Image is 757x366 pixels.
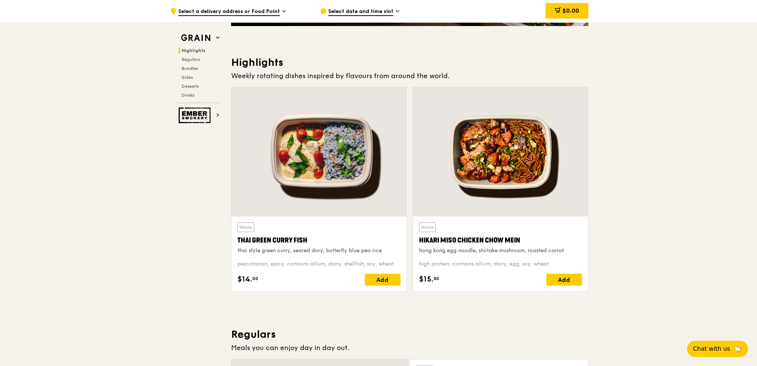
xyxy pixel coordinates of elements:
div: Warm [419,222,436,232]
button: Chat with us🦙 [687,341,748,357]
span: Highlights [182,48,205,53]
span: Desserts [182,84,199,89]
span: 00 [252,276,258,282]
div: Meals you can enjoy day in day out. [231,343,588,353]
img: Ember Smokery web logo [179,107,213,123]
div: hong kong egg noodle, shiitake mushroom, roasted carrot [419,247,582,254]
span: $0.00 [562,7,579,14]
span: Select a delivery address or Food Point [178,8,280,16]
span: 50 [434,276,439,282]
img: Grain web logo [179,31,213,45]
div: Hikari Miso Chicken Chow Mein [419,235,582,245]
span: $15. [419,274,434,285]
span: 🦙 [733,344,742,353]
div: Add [365,274,400,286]
h3: Regulars [231,328,588,341]
div: Add [546,274,582,286]
span: Chat with us [693,344,730,353]
div: pescatarian, spicy, contains allium, dairy, shellfish, soy, wheat [237,260,400,268]
div: thai style green curry, seared dory, butterfly blue pea rice [237,247,400,254]
span: Sides [182,75,193,80]
h3: Highlights [231,56,588,69]
div: high protein, contains allium, dairy, egg, soy, wheat [419,260,582,268]
div: Weekly rotating dishes inspired by flavours from around the world. [231,71,588,81]
div: Thai Green Curry Fish [237,235,400,245]
div: Warm [237,222,254,232]
span: $14. [237,274,252,285]
span: Select date and time slot [328,8,393,16]
span: Drinks [182,93,194,98]
span: Bundles [182,66,198,71]
span: Regulars [182,57,200,62]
